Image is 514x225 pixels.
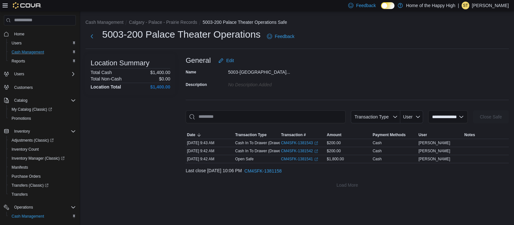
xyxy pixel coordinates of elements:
[186,164,509,177] div: Last close [DATE] 10:06 PM
[403,114,413,119] span: User
[102,28,261,41] h1: 5003-200 Palace Theater Operations
[9,39,24,47] a: Users
[12,127,76,135] span: Inventory
[458,2,459,9] p: |
[9,145,41,153] a: Inventory Count
[6,212,78,221] button: Cash Management
[351,110,400,123] button: Transaction Type
[12,30,76,38] span: Home
[12,192,28,197] span: Transfers
[462,2,469,9] div: Steven Thompson
[9,182,76,189] span: Transfers (Classic)
[9,145,76,153] span: Inventory Count
[9,39,76,47] span: Users
[186,82,207,87] label: Description
[1,96,78,105] button: Catalog
[314,157,318,161] svg: External link
[280,131,326,139] button: Transaction #
[9,191,76,198] span: Transfers
[235,148,286,154] p: Cash In To Drawer (Drawer 1)
[12,147,39,152] span: Inventory Count
[6,39,78,48] button: Users
[480,114,502,120] span: Close Safe
[226,57,234,64] span: Edit
[9,48,76,56] span: Cash Management
[464,132,475,137] span: Notes
[9,164,31,171] a: Manifests
[281,148,318,154] a: CM4SFK-1381542External link
[14,205,33,210] span: Operations
[6,172,78,181] button: Purchase Orders
[281,156,318,162] a: CM4SFK-1381541External link
[327,140,341,145] span: $200.00
[463,131,509,139] button: Notes
[203,20,287,25] button: 5003-200 Palace Theater Operations Safe
[186,70,196,75] label: Name
[6,145,78,154] button: Inventory Count
[417,131,463,139] button: User
[1,82,78,92] button: Customers
[244,168,282,174] span: CM4SFK-1381158
[12,30,27,38] a: Home
[354,114,389,119] span: Transaction Type
[12,107,52,112] span: My Catalog (Classic)
[9,48,47,56] a: Cash Management
[9,212,47,220] a: Cash Management
[12,183,49,188] span: Transfers (Classic)
[373,140,382,145] div: Cash
[6,105,78,114] a: My Catalog (Classic)
[1,29,78,39] button: Home
[373,132,406,137] span: Payment Methods
[9,173,43,180] a: Purchase Orders
[1,70,78,79] button: Users
[406,2,455,9] p: Home of the Happy High
[14,71,24,77] span: Users
[228,80,314,87] div: No Description added
[12,50,44,55] span: Cash Management
[12,41,22,46] span: Users
[419,156,450,162] span: [PERSON_NAME]
[235,156,253,162] p: Open Safe
[9,155,76,162] span: Inventory Manager (Classic)
[463,2,468,9] span: ST
[85,20,123,25] button: Cash Management
[91,84,121,89] h4: Location Total
[472,2,509,9] p: [PERSON_NAME]
[264,30,297,43] a: Feedback
[373,156,382,162] div: Cash
[275,33,294,40] span: Feedback
[159,76,170,81] p: $0.00
[12,70,76,78] span: Users
[13,2,41,9] img: Cova
[186,179,509,192] button: Load More
[327,132,341,137] span: Amount
[9,136,76,144] span: Adjustments (Classic)
[150,84,170,89] h4: $1,400.00
[419,132,427,137] span: User
[9,191,30,198] a: Transfers
[9,173,76,180] span: Purchase Orders
[12,203,76,211] span: Operations
[186,147,234,155] div: [DATE] 9:42 AM
[242,164,284,177] button: CM4SFK-1381158
[228,67,314,75] div: 5003-[GEOGRAPHIC_DATA]...
[12,59,25,64] span: Reports
[14,129,30,134] span: Inventory
[419,148,450,154] span: [PERSON_NAME]
[186,155,234,163] div: [DATE] 9:42 AM
[9,115,76,122] span: Promotions
[337,182,358,188] span: Load More
[314,149,318,153] svg: External link
[6,48,78,57] button: Cash Management
[186,110,346,123] input: This is a search bar. As you type, the results lower in the page will automatically filter.
[9,57,28,65] a: Reports
[400,110,423,123] button: User
[12,83,76,91] span: Customers
[12,156,65,161] span: Inventory Manager (Classic)
[314,141,318,145] svg: External link
[14,85,33,90] span: Customers
[9,212,76,220] span: Cash Management
[12,70,27,78] button: Users
[186,131,234,139] button: Date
